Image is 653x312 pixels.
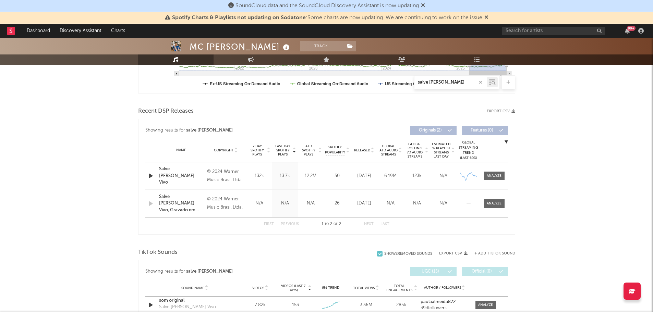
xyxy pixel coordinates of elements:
div: 99 + [627,26,636,31]
div: N/A [274,200,296,207]
div: N/A [300,200,322,207]
div: 6.19M [379,173,402,179]
span: Official ( 0 ) [466,270,498,274]
button: + Add TikTok Sound [474,252,515,255]
div: 26 [325,200,349,207]
button: 99+ [625,28,630,34]
span: of [334,223,338,226]
span: TikTok Sounds [138,248,178,257]
div: salve [PERSON_NAME] [186,126,233,135]
div: Global Streaming Trend (Last 60D) [458,140,479,161]
button: Next [364,222,374,226]
span: ATD Spotify Plays [300,144,318,157]
span: Videos (last 7 days) [279,284,307,292]
div: © 2024 Warner Music Brasil Ltda. [207,168,244,184]
button: Previous [281,222,299,226]
span: Dismiss [484,15,488,21]
div: 7.82k [244,302,276,309]
span: Global ATD Audio Streams [379,144,398,157]
div: 3.36M [350,302,382,309]
a: Charts [106,24,130,38]
span: Author / Followers [424,286,461,290]
div: © 2024 Warner Music Brasil Ltda. [207,195,244,212]
div: N/A [432,173,455,179]
button: Official(0) [462,267,508,276]
div: Name [159,148,204,153]
span: Global Rolling 7D Audio Streams [406,142,424,159]
div: 13.7k [274,173,296,179]
input: Search by song name or URL [414,80,487,85]
button: UGC(15) [410,267,457,276]
span: Last Day Spotify Plays [274,144,292,157]
span: Sound Name [181,286,204,290]
button: Last [380,222,389,226]
div: MC [PERSON_NAME] [190,41,291,52]
button: Features(0) [462,126,508,135]
input: Search for artists [502,27,605,35]
button: First [264,222,274,226]
span: Total Engagements [385,284,413,292]
div: Showing results for [145,267,327,276]
div: 393 followers [421,306,468,311]
div: [DATE] [353,200,376,207]
span: Copyright [214,148,234,152]
span: Recent DSP Releases [138,107,194,115]
div: 132k [248,173,270,179]
button: Export CSV [439,251,468,255]
span: Estimated % Playlist Streams Last Day [432,142,451,159]
div: 12.2M [300,173,322,179]
div: 50 [325,173,349,179]
span: Spotify Popularity [325,145,345,155]
a: som original [159,297,231,304]
button: Originals(2) [410,126,457,135]
div: salve [PERSON_NAME] [186,267,233,276]
div: [DATE] [353,173,376,179]
strong: paulaalmeida872 [421,300,456,304]
span: Features ( 0 ) [466,128,498,133]
div: N/A [379,200,402,207]
span: 7 Day Spotify Plays [248,144,266,157]
div: N/A [248,200,270,207]
span: Originals ( 2 ) [415,128,446,133]
div: Show 2 Removed Sounds [384,252,432,256]
span: Spotify Charts & Playlists not updating on Sodatone [172,15,306,21]
span: Videos [252,286,264,290]
button: Track [300,41,343,51]
div: Salve [PERSON_NAME] Vivo [159,304,216,311]
div: N/A [406,200,428,207]
span: SoundCloud data and the SoundCloud Discovery Assistant is now updating [235,3,419,9]
a: Discovery Assistant [55,24,106,38]
div: 1 2 2 [313,220,350,228]
span: Dismiss [421,3,425,9]
span: : Some charts are now updating. We are continuing to work on the issue [172,15,482,21]
a: Dashboard [22,24,55,38]
a: Salve [PERSON_NAME] Vivo, Gravado em [GEOGRAPHIC_DATA] 2024 [159,194,204,214]
span: UGC ( 15 ) [415,270,446,274]
div: 153 [292,302,299,309]
span: Total Views [353,286,375,290]
div: N/A [432,200,455,207]
div: 123k [406,173,428,179]
a: paulaalmeida872 [421,300,468,304]
button: + Add TikTok Sound [468,252,515,255]
div: Showing results for [145,126,327,135]
div: 285k [385,302,417,309]
div: 6M Trend [315,285,347,290]
span: to [325,223,329,226]
a: Salve [PERSON_NAME] Vivo [159,166,204,186]
button: Export CSV [487,109,515,113]
span: Released [354,148,370,152]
